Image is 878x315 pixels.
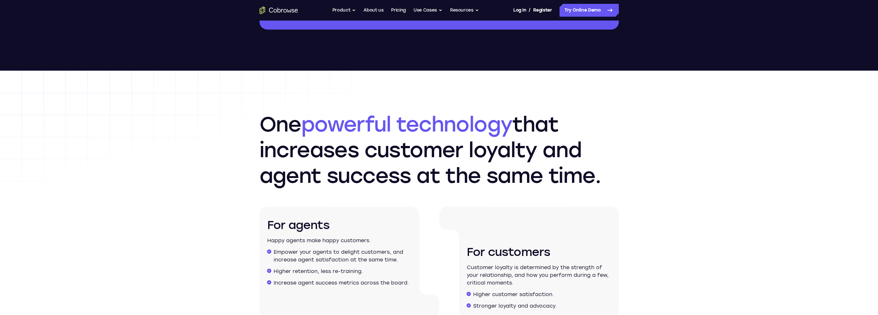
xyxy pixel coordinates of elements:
a: About us [363,4,383,17]
a: Log In [513,4,526,17]
li: Increase agent success metrics across the board. [274,279,412,287]
a: Go to the home page [260,6,298,14]
li: Higher retention, less re-training. [274,268,412,275]
p: Happy agents make happy customers. [267,237,412,244]
h3: For customers [467,244,611,260]
a: Pricing [391,4,406,17]
button: Use Cases [413,4,442,17]
li: Stronger loyalty and advocacy. [473,302,611,310]
h2: One that increases customer loyalty and agent success at the same time. [260,112,619,189]
a: Register [533,4,552,17]
button: Resources [450,4,479,17]
p: Customer loyalty is determined by the strength of your relationship, and how you perform during a... [467,264,611,287]
h3: For agents [267,217,412,233]
li: Empower your agents to delight customers, and increase agent satisfaction at the same time. [274,248,412,264]
span: / [529,6,531,14]
a: Try Online Demo [559,4,619,17]
button: Product [332,4,356,17]
span: powerful technology [301,112,513,137]
li: Higher customer satisfaction. [473,291,611,298]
